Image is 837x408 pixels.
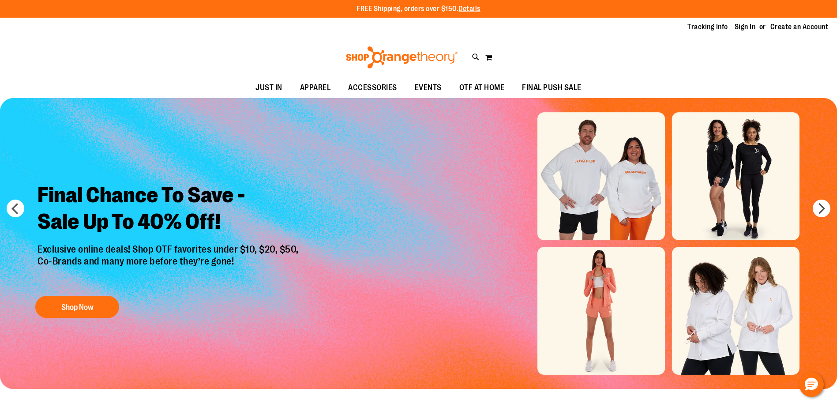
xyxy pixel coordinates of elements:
[415,78,442,98] span: EVENTS
[35,296,119,318] button: Shop Now
[291,78,340,98] a: APPAREL
[31,244,308,287] p: Exclusive online deals! Shop OTF favorites under $10, $20, $50, Co-Brands and many more before th...
[357,4,480,14] p: FREE Shipping, orders over $150.
[799,372,824,397] button: Hello, have a question? Let’s chat.
[735,22,756,32] a: Sign In
[513,78,590,98] a: FINAL PUSH SALE
[300,78,331,98] span: APPAREL
[813,200,830,217] button: next
[255,78,282,98] span: JUST IN
[339,78,406,98] a: ACCESSORIES
[459,78,505,98] span: OTF AT HOME
[770,22,829,32] a: Create an Account
[345,46,459,68] img: Shop Orangetheory
[522,78,582,98] span: FINAL PUSH SALE
[406,78,450,98] a: EVENTS
[348,78,397,98] span: ACCESSORIES
[247,78,291,98] a: JUST IN
[458,5,480,13] a: Details
[687,22,728,32] a: Tracking Info
[7,200,24,217] button: prev
[450,78,514,98] a: OTF AT HOME
[31,175,308,244] h2: Final Chance To Save - Sale Up To 40% Off!
[31,175,308,322] a: Final Chance To Save -Sale Up To 40% Off! Exclusive online deals! Shop OTF favorites under $10, $...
